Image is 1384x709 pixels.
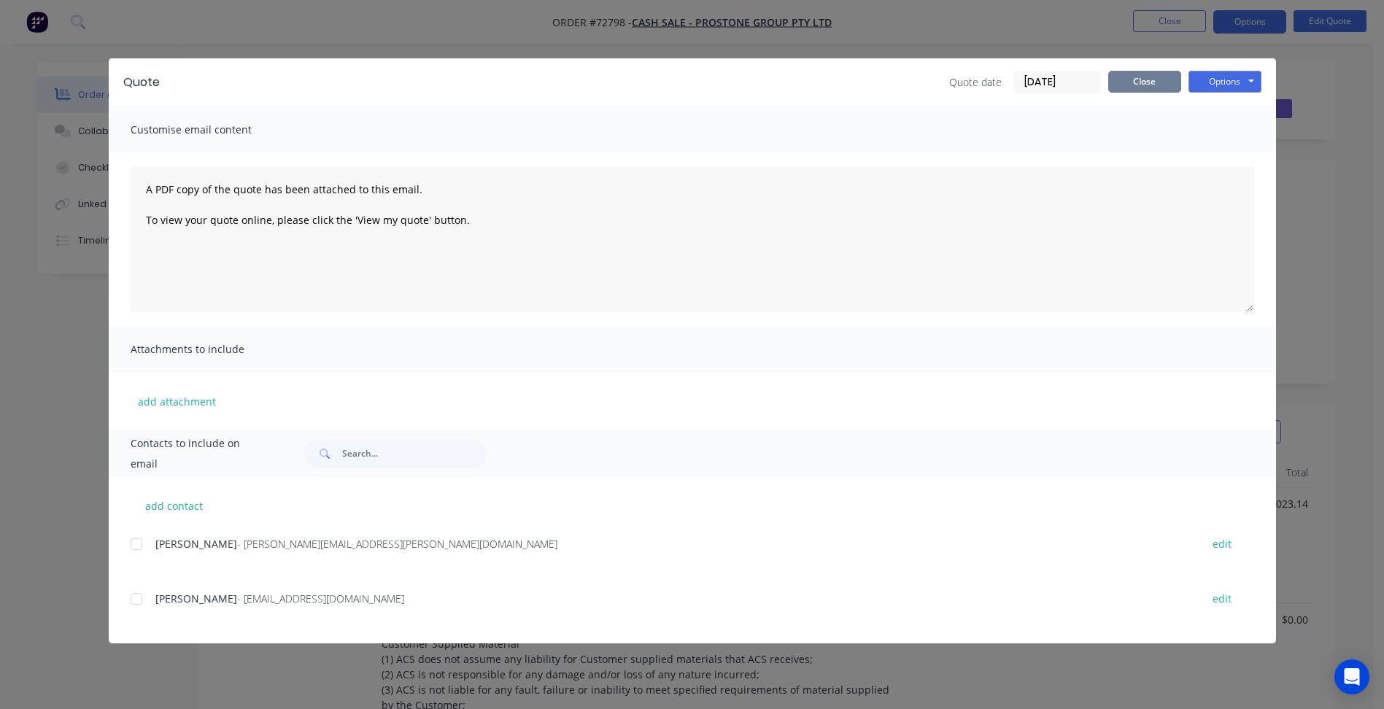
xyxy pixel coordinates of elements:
[342,439,487,468] input: Search...
[237,537,557,551] span: - [PERSON_NAME][EMAIL_ADDRESS][PERSON_NAME][DOMAIN_NAME]
[123,74,160,91] div: Quote
[131,339,291,360] span: Attachments to include
[237,592,404,605] span: - [EMAIL_ADDRESS][DOMAIN_NAME]
[131,120,291,140] span: Customise email content
[131,166,1254,312] textarea: A PDF copy of the quote has been attached to this email. To view your quote online, please click ...
[131,390,223,412] button: add attachment
[1334,659,1369,694] div: Open Intercom Messenger
[131,433,268,474] span: Contacts to include on email
[155,537,237,551] span: [PERSON_NAME]
[131,495,218,516] button: add contact
[1204,589,1240,608] button: edit
[155,592,237,605] span: [PERSON_NAME]
[1188,71,1261,93] button: Options
[1108,71,1181,93] button: Close
[1204,534,1240,554] button: edit
[949,74,1002,90] span: Quote date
